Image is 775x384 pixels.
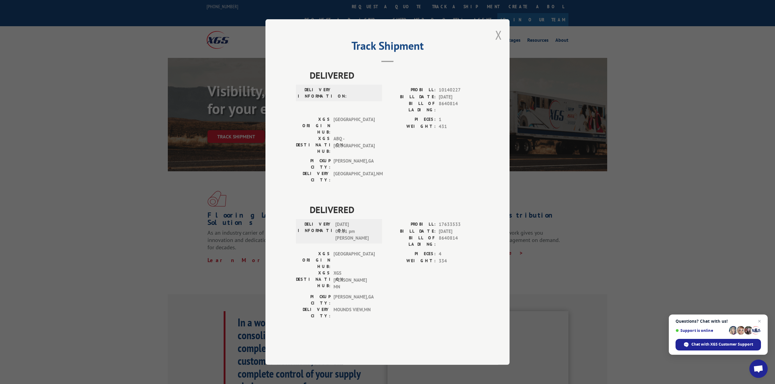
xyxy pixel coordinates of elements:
span: 431 [439,123,479,130]
span: [DATE] [439,228,479,235]
label: BILL OF LADING: [387,100,436,113]
label: DELIVERY INFORMATION: [298,87,332,99]
label: XGS DESTINATION HUB: [296,270,330,290]
span: Support is online [676,328,727,333]
span: [PERSON_NAME] , GA [333,158,375,170]
label: PICKUP CITY: [296,158,330,170]
label: DELIVERY INFORMATION: [298,221,332,242]
label: BILL DATE: [387,228,436,235]
h2: Track Shipment [296,41,479,53]
span: Questions? Chat with us! [676,319,761,324]
span: 334 [439,258,479,265]
label: DELIVERY CITY: [296,306,330,319]
span: MOUNDS VIEW , MN [333,306,375,319]
label: BILL OF LADING: [387,235,436,247]
span: XGS [PERSON_NAME] MN [333,270,375,290]
label: XGS ORIGIN HUB: [296,116,330,135]
label: BILL DATE: [387,94,436,101]
label: PIECES: [387,251,436,258]
span: [DATE] 01:11 pm [PERSON_NAME] [335,221,377,242]
span: DELIVERED [310,203,479,216]
label: WEIGHT: [387,123,436,130]
span: 4 [439,251,479,258]
span: ABQ - [GEOGRAPHIC_DATA] [333,135,375,155]
label: XGS DESTINATION HUB: [296,135,330,155]
span: 8640814 [439,100,479,113]
span: 8640814 [439,235,479,247]
label: DELIVERY CITY: [296,170,330,183]
label: PIECES: [387,116,436,123]
span: 1 [439,116,479,123]
label: PROBILL: [387,221,436,228]
div: Chat with XGS Customer Support [676,339,761,350]
span: [GEOGRAPHIC_DATA] [333,251,375,270]
button: Close modal [495,27,502,43]
span: 10140227 [439,87,479,94]
label: WEIGHT: [387,258,436,265]
label: XGS ORIGIN HUB: [296,251,330,270]
span: DELIVERED [310,68,479,82]
label: PROBILL: [387,87,436,94]
span: [DATE] [439,94,479,101]
span: [PERSON_NAME] , GA [333,293,375,306]
span: [GEOGRAPHIC_DATA] [333,116,375,135]
div: Open chat [749,360,768,378]
span: 17633533 [439,221,479,228]
label: PICKUP CITY: [296,293,330,306]
span: Chat with XGS Customer Support [691,342,753,347]
span: [GEOGRAPHIC_DATA] , NM [333,170,375,183]
span: Close chat [756,318,763,325]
